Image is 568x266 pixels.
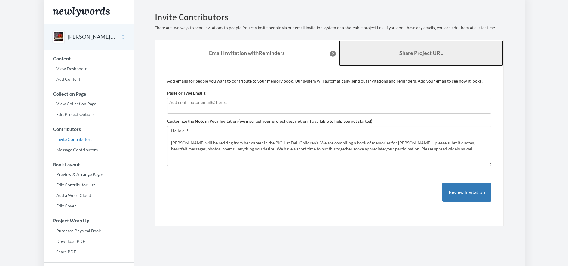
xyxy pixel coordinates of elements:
h3: Project Wrap Up [44,218,134,223]
a: Edit Project Options [44,110,134,119]
p: Add emails for people you want to contribute to your memory book. Our system will automatically s... [167,78,491,84]
a: Message Contributors [44,145,134,154]
a: Purchase Physical Book [44,226,134,235]
a: Share PDF [44,247,134,256]
a: Edit Contributor List [44,180,134,189]
span: Support [12,4,34,10]
a: Add a Word Cloud [44,191,134,200]
h3: Book Layout [44,162,134,167]
a: Download PDF [44,237,134,246]
h3: Content [44,56,134,61]
img: Newlywords logo [53,7,110,17]
a: Add Content [44,75,134,84]
label: Customize the Note in Your Invitation (we inserted your project description if available to help ... [167,118,372,124]
label: Paste or Type Emails: [167,90,207,96]
b: Share Project URL [399,50,443,56]
button: [PERSON_NAME] - Retirement Book [68,33,116,41]
strong: Email Invitation with Reminders [209,50,285,56]
a: View Dashboard [44,64,134,73]
button: Review Invitation [442,183,491,202]
h3: Collection Page [44,91,134,97]
input: Add contributor email(s) here... [169,99,489,106]
textarea: Hello all! [PERSON_NAME] will be retiring from her career in the PICU at Dell Children's. We are ... [167,126,491,166]
p: There are two ways to send invitations to people. You can invite people via our email invitation ... [155,25,504,31]
a: Edit Cover [44,201,134,210]
a: Invite Contributors [44,135,134,144]
a: Preview & Arrange Pages [44,170,134,179]
h3: Contributors [44,126,134,132]
h2: Invite Contributors [155,12,504,22]
a: View Collection Page [44,99,134,108]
